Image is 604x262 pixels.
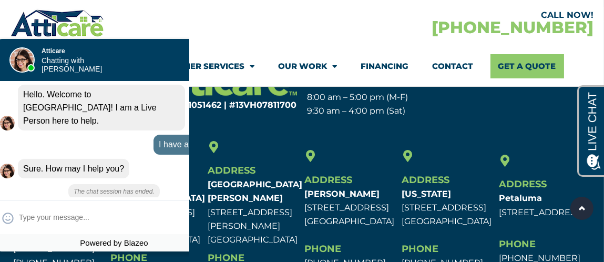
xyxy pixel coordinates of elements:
a: Other Services [172,54,254,78]
div: The chat session has ended. [68,147,159,162]
div: Atticare [47,37,194,79]
b: [PERSON_NAME] [304,189,380,199]
p: [STREET_ADDRESS][PERSON_NAME] [GEOGRAPHIC_DATA] [208,178,300,247]
div: I have a question [153,98,228,117]
a: Contact [432,54,473,78]
span: Address [208,165,255,176]
a: Our Work [278,54,337,78]
span: Phone [304,243,341,255]
span: Phone [402,243,438,255]
p: 8:00 am – 5:00 pm (M-F) 9:30 am – 4:00 pm (Sat) [308,90,496,118]
span: Select Emoticon [2,176,14,187]
h1: Atticare [42,11,126,18]
span: Office Hours [308,77,383,89]
b: [US_STATE] [402,189,451,199]
span: Hello. Welcome to [GEOGRAPHIC_DATA]! I am a Live Person here to help. [23,53,157,88]
p: [STREET_ADDRESS] [GEOGRAPHIC_DATA] [402,187,494,229]
div: Sure. How may I help you? [18,122,129,142]
span: Address [402,174,449,186]
textarea: Type your response and press Return or Send [19,170,211,191]
a: Get A Quote [490,54,564,78]
span: Opens a chat window [26,8,85,22]
a: Financing [361,54,408,78]
div: Move [42,11,126,36]
span: Address [499,178,547,190]
span: Phone [499,238,536,250]
p: [STREET_ADDRESS] [499,192,591,219]
h6: Licenses: #1051462 | #13VH078117​00 [108,101,297,109]
p: Chatting with [PERSON_NAME] [42,19,126,36]
p: [STREET_ADDRESS] [GEOGRAPHIC_DATA] [304,187,396,229]
img: Live Agent [9,11,35,36]
span: Address [304,174,352,186]
nav: Menu [18,54,586,78]
b: [GEOGRAPHIC_DATA][PERSON_NAME] [208,179,302,203]
b: Petaluma [499,193,542,203]
div: CALL NOW! [302,11,594,19]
